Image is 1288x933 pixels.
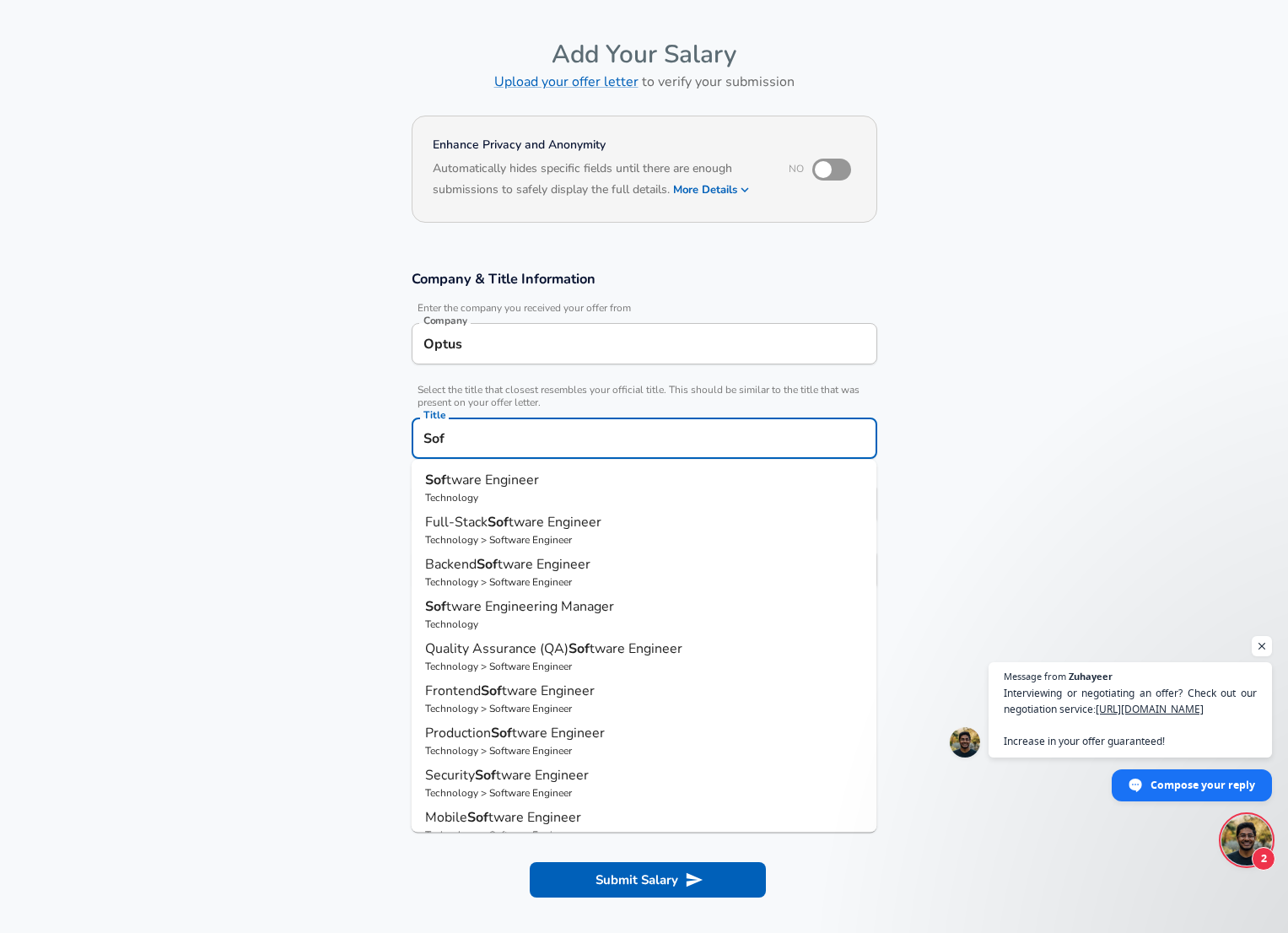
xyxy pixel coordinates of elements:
[425,597,446,616] strong: Sof
[446,597,614,616] span: tware Engineering Manager
[425,724,491,742] span: Production
[1069,671,1113,681] span: Zuhayeer
[433,137,766,154] h4: Enhance Privacy and Anonymity
[1151,770,1255,800] span: Compose your reply
[425,828,864,843] p: Technology > Software Engineer
[1221,815,1272,866] div: Open chat
[467,808,488,827] strong: Sof
[512,724,605,742] span: tware Engineer
[425,701,864,716] p: Technology > Software Engineer
[502,682,595,700] span: tware Engineer
[425,659,864,674] p: Technology > Software Engineer
[491,724,512,742] strong: Sof
[425,574,864,590] p: Technology > Software Engineer
[412,302,877,315] span: Enter the company you received your offer from
[425,808,467,827] span: Mobile
[425,471,446,489] strong: Sof
[425,490,864,505] p: Technology
[590,639,682,658] span: tware Engineer
[446,471,539,489] span: tware Engineer
[425,766,475,785] span: Security
[425,682,481,700] span: Frontend
[789,162,804,175] span: No
[425,639,569,658] span: Quality Assurance (QA)
[412,39,877,70] h4: Add Your Salary
[412,70,877,94] h6: to verify your submission
[419,425,870,451] input: Software Engineer
[425,617,864,632] p: Technology
[412,384,877,409] span: Select the title that closest resembles your official title. This should be similar to the title ...
[425,555,477,574] span: Backend
[1252,847,1275,871] span: 2
[475,766,496,785] strong: Sof
[425,785,864,801] p: Technology > Software Engineer
[1004,685,1257,749] span: Interviewing or negotiating an offer? Check out our negotiation service: Increase in your offer g...
[673,178,751,202] button: More Details
[477,555,498,574] strong: Sof
[433,159,766,202] h6: Automatically hides specific fields until there are enough submissions to safely display the full...
[494,73,639,91] a: Upload your offer letter
[1004,671,1066,681] span: Message from
[419,331,870,357] input: Google
[481,682,502,700] strong: Sof
[488,513,509,531] strong: Sof
[412,269,877,289] h3: Company & Title Information
[423,410,445,420] label: Title
[425,743,864,758] p: Technology > Software Engineer
[498,555,590,574] span: tware Engineer
[496,766,589,785] span: tware Engineer
[425,513,488,531] span: Full-Stack
[425,532,864,547] p: Technology > Software Engineer
[423,315,467,326] label: Company
[509,513,601,531] span: tware Engineer
[530,862,766,898] button: Submit Salary
[569,639,590,658] strong: Sof
[488,808,581,827] span: tware Engineer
